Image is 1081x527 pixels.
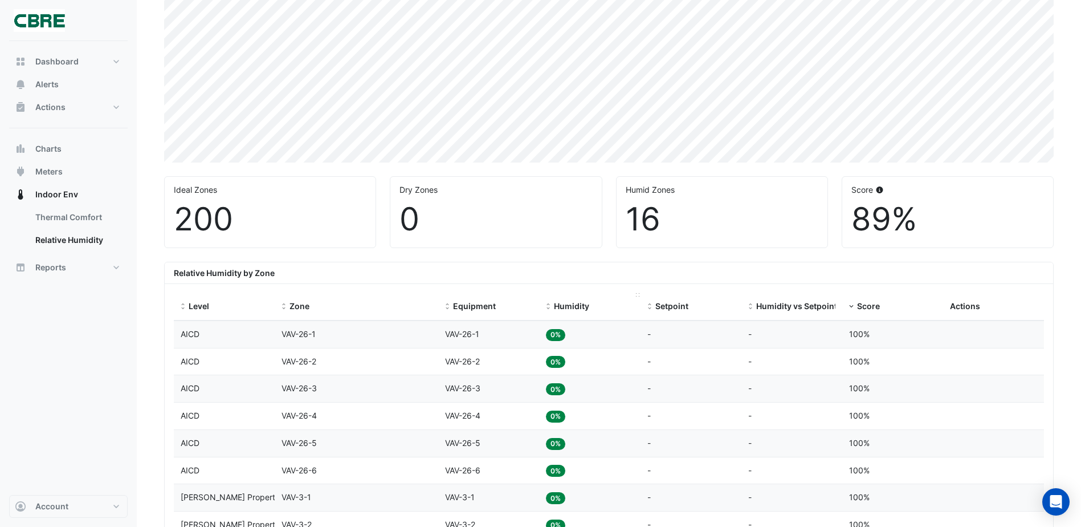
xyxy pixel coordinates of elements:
[546,356,565,368] span: 0%
[15,189,26,200] app-icon: Indoor Env
[748,329,752,339] span: -
[546,465,565,477] span: 0%
[849,438,870,448] span: 100%
[756,301,837,311] span: Humidity vs Setpoint
[849,356,870,366] span: 100%
[174,184,366,196] div: Ideal Zones
[546,383,565,395] span: 0%
[445,329,479,339] span: VAV-26-1
[26,206,128,229] a: Thermal Comfort
[851,184,1044,196] div: Score
[647,465,651,475] span: -
[647,492,651,502] span: -
[445,492,475,502] span: VAV-3-1
[35,501,68,512] span: Account
[546,438,565,450] span: 0%
[9,206,128,256] div: Indoor Env
[35,262,66,273] span: Reports
[9,96,128,119] button: Actions
[554,301,589,311] span: Humidity
[9,73,128,96] button: Alerts
[282,492,311,502] span: VAV-3-1
[851,200,1044,238] div: 89%
[647,411,651,420] span: -
[950,301,980,311] span: Actions
[445,356,480,366] span: VAV-26-2
[445,465,480,475] span: VAV-26-6
[849,492,870,502] span: 100%
[546,329,565,341] span: 0%
[849,411,870,420] span: 100%
[35,189,78,200] span: Indoor Env
[289,301,309,311] span: Zone
[181,329,199,339] span: AICD
[546,492,565,504] span: 0%
[15,56,26,67] app-icon: Dashboard
[399,184,592,196] div: Dry Zones
[15,262,26,273] app-icon: Reports
[445,411,480,420] span: VAV-26-4
[647,438,651,448] span: -
[9,50,128,73] button: Dashboard
[35,56,79,67] span: Dashboard
[399,200,592,238] div: 0
[748,383,752,393] span: -
[282,329,316,339] span: VAV-26-1
[849,465,870,475] span: 100%
[181,356,199,366] span: AICD
[181,465,199,475] span: AICD
[282,465,317,475] span: VAV-26-6
[9,183,128,206] button: Indoor Env
[9,495,128,518] button: Account
[626,184,818,196] div: Humid Zones
[35,166,63,177] span: Meters
[181,492,280,502] span: Benson Property
[181,438,199,448] span: AICD
[748,438,752,448] span: -
[14,9,65,32] img: Company Logo
[9,137,128,160] button: Charts
[174,200,366,238] div: 200
[655,301,688,311] span: Setpoint
[546,411,565,423] span: 0%
[849,383,870,393] span: 100%
[445,438,480,448] span: VAV-26-5
[26,229,128,252] a: Relative Humidity
[445,383,480,393] span: VAV-26-3
[9,160,128,183] button: Meters
[748,492,752,502] span: -
[857,301,880,311] span: Score
[9,256,128,279] button: Reports
[748,411,752,420] span: -
[174,268,275,278] b: Relative Humidity by Zone
[15,102,26,113] app-icon: Actions
[647,329,651,339] span: -
[453,301,496,311] span: Equipment
[748,465,752,475] span: -
[849,329,870,339] span: 100%
[15,166,26,177] app-icon: Meters
[282,356,316,366] span: VAV-26-2
[748,356,752,366] span: -
[189,301,209,311] span: Level
[181,411,199,420] span: AICD
[35,143,62,155] span: Charts
[282,411,317,420] span: VAV-26-4
[1042,488,1070,516] div: Open Intercom Messenger
[181,383,199,393] span: AICD
[282,438,317,448] span: VAV-26-5
[647,356,651,366] span: -
[35,102,66,113] span: Actions
[626,200,818,238] div: 16
[282,383,317,393] span: VAV-26-3
[35,79,59,90] span: Alerts
[647,383,651,393] span: -
[15,143,26,155] app-icon: Charts
[15,79,26,90] app-icon: Alerts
